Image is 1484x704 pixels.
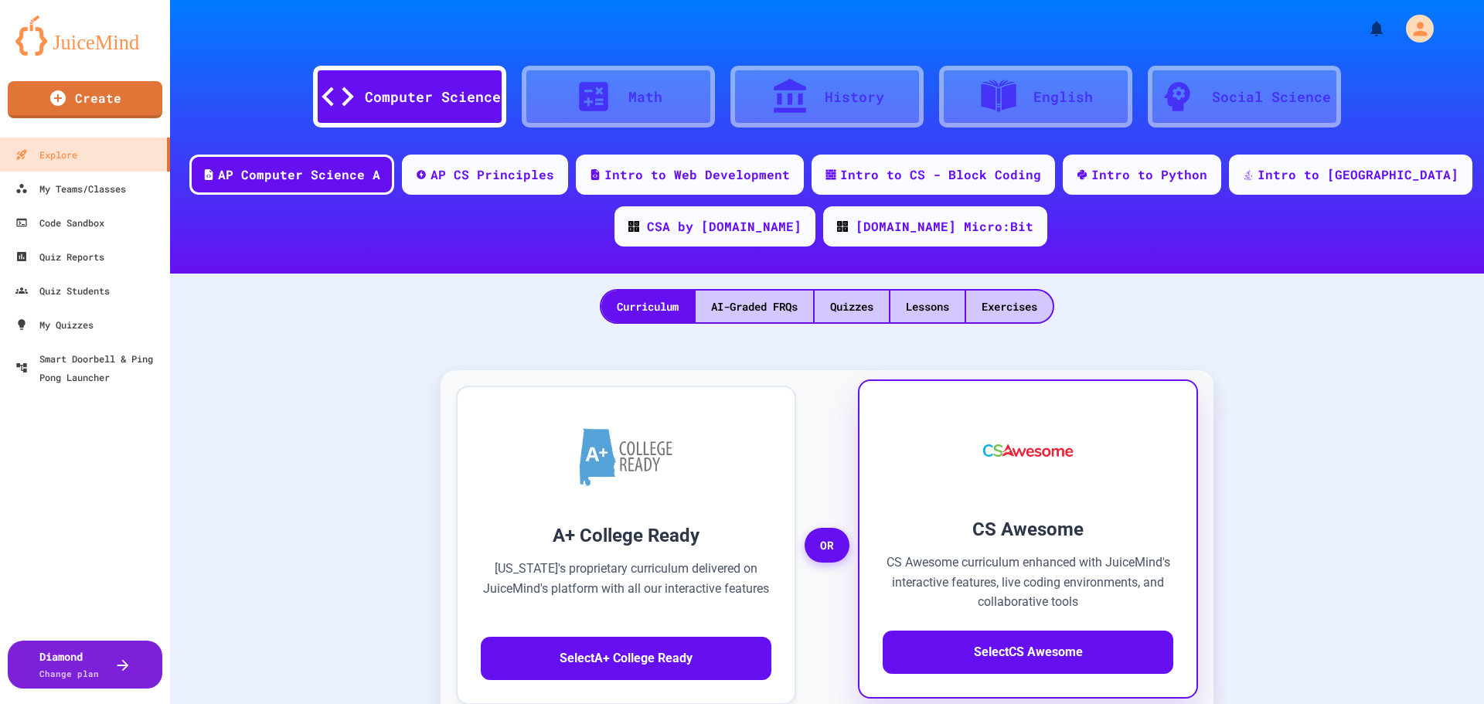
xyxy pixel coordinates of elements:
[39,648,99,681] div: Diamond
[883,553,1173,612] p: CS Awesome curriculum enhanced with JuiceMind's interactive features, live coding environments, a...
[966,291,1053,322] div: Exercises
[1212,87,1331,107] div: Social Science
[1091,165,1207,184] div: Intro to Python
[825,87,884,107] div: History
[580,428,672,486] img: A+ College Ready
[883,515,1173,543] h3: CS Awesome
[1033,87,1093,107] div: English
[883,631,1173,674] button: SelectCS Awesome
[840,165,1041,184] div: Intro to CS - Block Coding
[856,217,1033,236] div: [DOMAIN_NAME] Micro:Bit
[601,291,694,322] div: Curriculum
[647,217,802,236] div: CSA by [DOMAIN_NAME]
[15,179,126,198] div: My Teams/Classes
[890,291,965,322] div: Lessons
[39,668,99,679] span: Change plan
[815,291,889,322] div: Quizzes
[1258,165,1458,184] div: Intro to [GEOGRAPHIC_DATA]
[8,81,162,118] a: Create
[837,221,848,232] img: CODE_logo_RGB.png
[15,349,164,386] div: Smart Doorbell & Ping Pong Launcher
[218,165,380,184] div: AP Computer Science A
[15,315,94,334] div: My Quizzes
[696,291,813,322] div: AI-Graded FRQs
[365,87,501,107] div: Computer Science
[1390,11,1438,46] div: My Account
[1356,575,1469,641] iframe: chat widget
[1339,15,1390,42] div: My Notifications
[15,145,77,164] div: Explore
[431,165,554,184] div: AP CS Principles
[15,15,155,56] img: logo-orange.svg
[15,281,110,300] div: Quiz Students
[1419,642,1469,689] iframe: chat widget
[628,87,662,107] div: Math
[481,559,771,618] p: [US_STATE]'s proprietary curriculum delivered on JuiceMind's platform with all our interactive fe...
[15,247,104,266] div: Quiz Reports
[15,213,104,232] div: Code Sandbox
[604,165,790,184] div: Intro to Web Development
[8,641,162,689] button: DiamondChange plan
[628,221,639,232] img: CODE_logo_RGB.png
[481,522,771,549] h3: A+ College Ready
[805,528,849,563] span: OR
[481,637,771,680] button: SelectA+ College Ready
[968,404,1089,497] img: CS Awesome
